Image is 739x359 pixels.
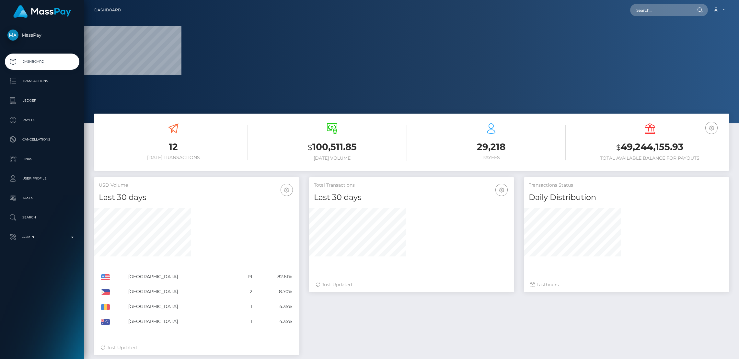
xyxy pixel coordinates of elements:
[236,269,255,284] td: 19
[7,232,77,242] p: Admin
[5,170,79,187] a: User Profile
[258,141,407,154] h3: 100,511.85
[5,131,79,148] a: Cancellations
[101,289,110,295] img: PH.png
[616,143,621,152] small: $
[417,155,566,160] h6: Payees
[575,155,724,161] h6: Total Available Balance for Payouts
[5,32,79,38] span: MassPay
[314,192,510,203] h4: Last 30 days
[5,93,79,109] a: Ledger
[7,193,77,203] p: Taxes
[5,73,79,89] a: Transactions
[5,112,79,128] a: Payees
[101,274,110,280] img: US.png
[126,299,237,314] td: [GEOGRAPHIC_DATA]
[529,182,724,189] h5: Transactions Status
[94,3,121,17] a: Dashboard
[630,4,691,16] input: Search...
[99,192,294,203] h4: Last 30 days
[417,141,566,153] h3: 29,218
[7,115,77,125] p: Payees
[5,54,79,70] a: Dashboard
[258,155,407,161] h6: [DATE] Volume
[236,284,255,299] td: 2
[7,96,77,105] p: Ledger
[100,344,293,351] div: Just Updated
[7,135,77,144] p: Cancellations
[99,182,294,189] h5: USD Volume
[575,141,724,154] h3: 49,244,155.93
[236,299,255,314] td: 1
[529,192,724,203] h4: Daily Distribution
[308,143,312,152] small: $
[7,76,77,86] p: Transactions
[7,154,77,164] p: Links
[5,190,79,206] a: Taxes
[7,174,77,183] p: User Profile
[101,319,110,325] img: AU.png
[99,141,248,153] h3: 12
[255,269,294,284] td: 82.61%
[101,304,110,310] img: RO.png
[13,5,71,18] img: MassPay Logo
[316,281,508,288] div: Just Updated
[5,229,79,245] a: Admin
[530,281,723,288] div: Last hours
[5,209,79,226] a: Search
[7,57,77,67] p: Dashboard
[255,299,294,314] td: 4.35%
[314,182,510,189] h5: Total Transactions
[236,314,255,329] td: 1
[99,155,248,160] h6: [DATE] Transactions
[126,314,237,329] td: [GEOGRAPHIC_DATA]
[5,151,79,167] a: Links
[255,284,294,299] td: 8.70%
[7,213,77,222] p: Search
[126,269,237,284] td: [GEOGRAPHIC_DATA]
[126,284,237,299] td: [GEOGRAPHIC_DATA]
[255,314,294,329] td: 4.35%
[7,30,18,41] img: MassPay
